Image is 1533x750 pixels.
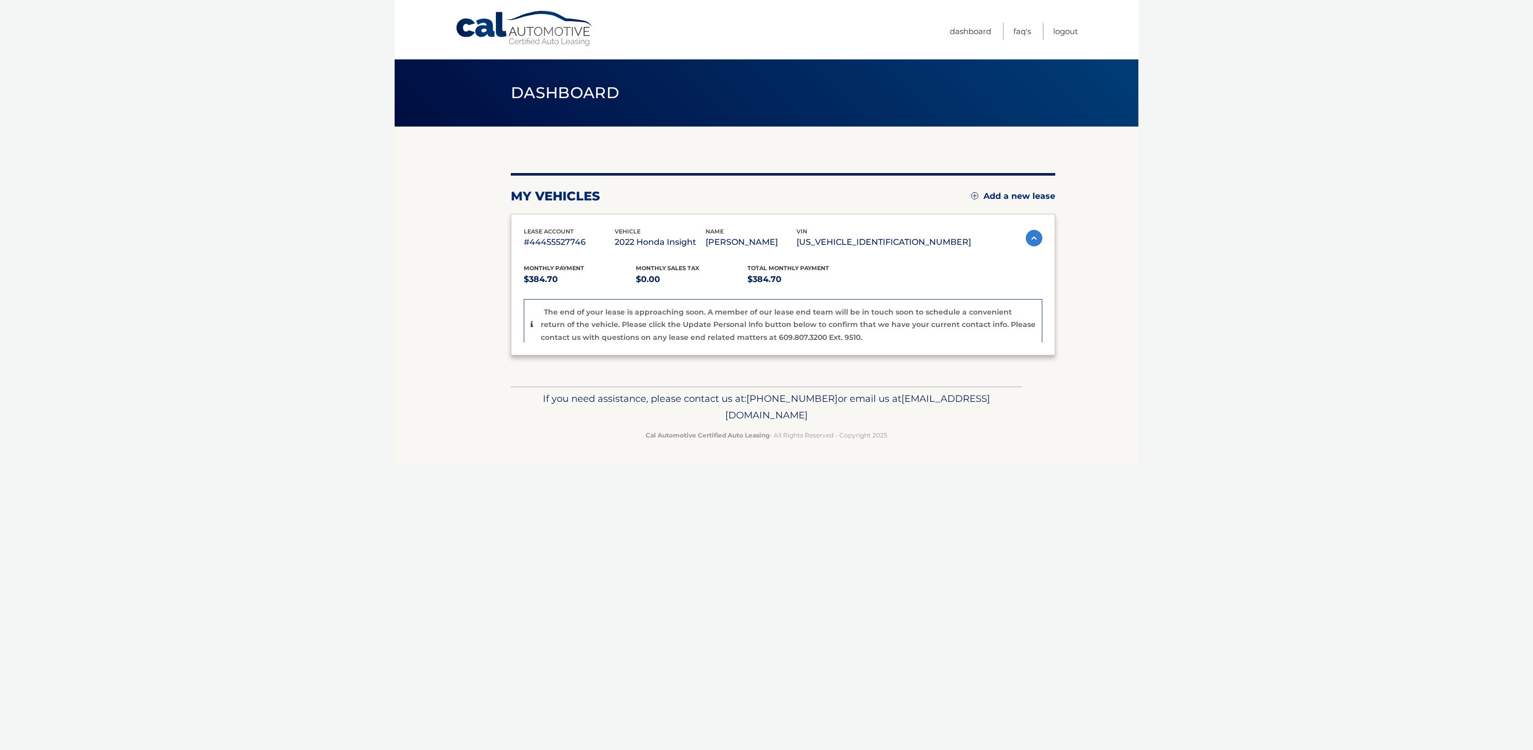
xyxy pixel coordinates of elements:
[524,264,584,272] span: Monthly Payment
[950,23,991,40] a: Dashboard
[511,189,600,204] h2: my vehicles
[646,431,770,439] strong: Cal Automotive Certified Auto Leasing
[524,235,615,249] p: #44455527746
[706,228,724,235] span: name
[796,235,971,249] p: [US_VEHICLE_IDENTIFICATION_NUMBER]
[524,272,636,287] p: $384.70
[636,272,748,287] p: $0.00
[971,192,978,199] img: add.svg
[747,272,859,287] p: $384.70
[706,235,796,249] p: [PERSON_NAME]
[636,264,699,272] span: Monthly sales Tax
[1053,23,1078,40] a: Logout
[615,235,706,249] p: 2022 Honda Insight
[747,264,829,272] span: Total Monthly Payment
[518,390,1015,424] p: If you need assistance, please contact us at: or email us at
[455,10,595,47] a: Cal Automotive
[1013,23,1031,40] a: FAQ's
[524,228,574,235] span: lease account
[518,430,1015,441] p: - All Rights Reserved - Copyright 2025
[1026,230,1042,246] img: accordion-active.svg
[796,228,807,235] span: vin
[746,393,838,404] span: [PHONE_NUMBER]
[615,228,640,235] span: vehicle
[511,83,619,102] span: Dashboard
[541,307,1036,342] p: The end of your lease is approaching soon. A member of our lease end team will be in touch soon t...
[971,191,1055,201] a: Add a new lease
